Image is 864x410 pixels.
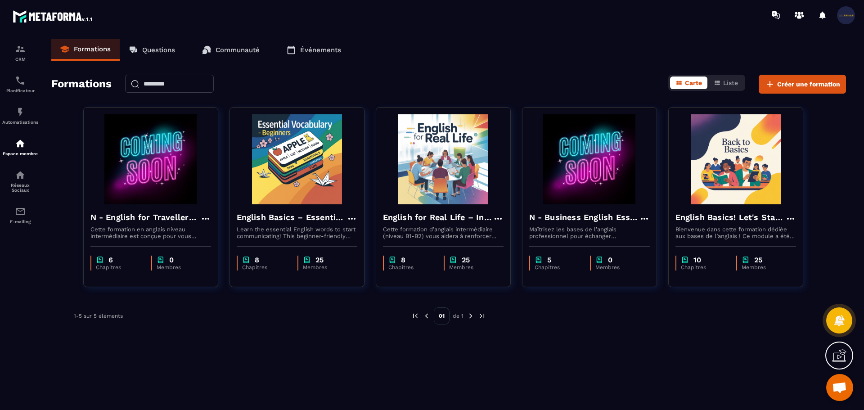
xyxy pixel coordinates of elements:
img: chapter [742,256,750,264]
img: chapter [96,256,104,264]
a: formation-backgroundEnglish for Real Life – Intermediate LevelCette formation d’anglais intermédi... [376,107,522,298]
a: formationformationCRM [2,37,38,68]
a: formation-backgroundEnglish Basics – Essential Vocabulary for BeginnersLearn the essential Englis... [229,107,376,298]
button: Liste [708,77,743,89]
h2: Formations [51,75,112,94]
img: formation [15,44,26,54]
span: Liste [723,79,738,86]
span: Carte [685,79,702,86]
p: E-mailing [2,219,38,224]
p: Membres [157,264,202,270]
p: Membres [742,264,787,270]
img: chapter [595,256,603,264]
p: Événements [300,46,341,54]
p: Maîtrisez les bases de l’anglais professionnel pour échanger efficacement par e-mail, téléphone, ... [529,226,650,239]
span: Créer une formation [777,80,840,89]
p: Automatisations [2,120,38,125]
h4: N - English for Travellers – Intermediate Level [90,211,200,224]
img: scheduler [15,75,26,86]
img: social-network [15,170,26,180]
p: Membres [595,264,641,270]
p: 10 [693,256,701,264]
p: Formations [74,45,111,53]
h4: English Basics – Essential Vocabulary for Beginners [237,211,346,224]
a: social-networksocial-networkRéseaux Sociaux [2,163,38,199]
a: formation-backgroundN - English for Travellers – Intermediate LevelCette formation en anglais niv... [83,107,229,298]
img: prev [423,312,431,320]
p: 6 [108,256,113,264]
p: 25 [754,256,762,264]
p: 0 [169,256,174,264]
p: Réseaux Sociaux [2,183,38,193]
p: 01 [434,307,450,324]
p: Chapitres [96,264,142,270]
p: 25 [315,256,324,264]
a: Formations [51,39,120,61]
a: formation-backgroundEnglish Basics! Let's Start English.Bienvenue dans cette formation dédiée aux... [668,107,814,298]
img: formation-background [383,114,504,204]
p: 8 [401,256,405,264]
img: chapter [388,256,396,264]
img: email [15,206,26,217]
p: 1-5 sur 5 éléments [74,313,123,319]
a: Événements [278,39,350,61]
h4: English for Real Life – Intermediate Level [383,211,493,224]
img: logo [13,8,94,24]
a: formation-backgroundN - Business English Essentials – Communicate with ConfidenceMaîtrisez les ba... [522,107,668,298]
img: prev [411,312,419,320]
a: schedulerschedulerPlanificateur [2,68,38,100]
p: Chapitres [242,264,288,270]
p: CRM [2,57,38,62]
img: chapter [242,256,250,264]
img: chapter [535,256,543,264]
p: Membres [303,264,348,270]
p: Cette formation d’anglais intermédiaire (niveau B1-B2) vous aidera à renforcer votre grammaire, e... [383,226,504,239]
img: chapter [681,256,689,264]
p: Chapitres [388,264,435,270]
p: 8 [255,256,259,264]
img: formation-background [675,114,796,204]
img: automations [15,107,26,117]
p: Communauté [216,46,260,54]
img: next [478,312,486,320]
a: Communauté [193,39,269,61]
p: Questions [142,46,175,54]
img: formation-background [529,114,650,204]
p: Cette formation en anglais niveau intermédiaire est conçue pour vous rendre à l’aise à l’étranger... [90,226,211,239]
a: emailemailE-mailing [2,199,38,231]
img: chapter [303,256,311,264]
p: de 1 [453,312,463,320]
p: Chapitres [535,264,581,270]
button: Créer une formation [759,75,846,94]
img: automations [15,138,26,149]
p: Chapitres [681,264,727,270]
div: Ouvrir le chat [826,374,853,401]
img: formation-background [237,114,357,204]
h4: English Basics! Let's Start English. [675,211,785,224]
p: 0 [608,256,612,264]
a: automationsautomationsEspace membre [2,131,38,163]
p: 25 [462,256,470,264]
a: automationsautomationsAutomatisations [2,100,38,131]
p: Planificateur [2,88,38,93]
img: formation-background [90,114,211,204]
button: Carte [670,77,707,89]
p: Learn the essential English words to start communicating! This beginner-friendly course will help... [237,226,357,239]
p: Bienvenue dans cette formation dédiée aux bases de l’anglais ! Ce module a été conçu pour les déb... [675,226,796,239]
a: Questions [120,39,184,61]
p: Espace membre [2,151,38,156]
p: 5 [547,256,551,264]
h4: N - Business English Essentials – Communicate with Confidence [529,211,639,224]
img: next [467,312,475,320]
p: Membres [449,264,495,270]
img: chapter [449,256,457,264]
img: chapter [157,256,165,264]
